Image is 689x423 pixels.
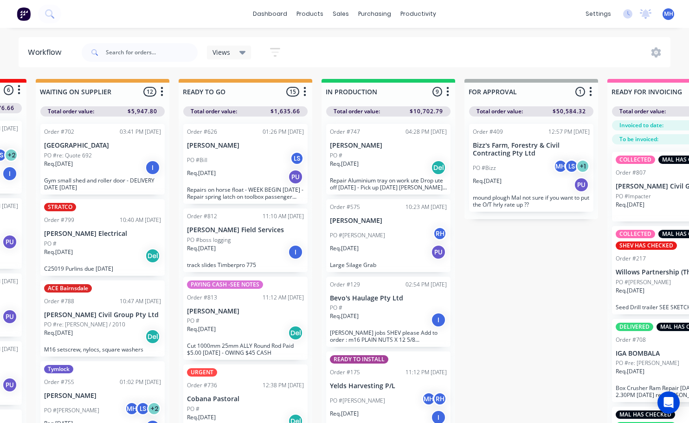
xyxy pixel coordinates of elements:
[330,142,447,150] p: [PERSON_NAME]
[616,286,644,295] p: Req. [DATE]
[664,10,673,18] span: MH
[553,107,586,116] span: $50,584.32
[330,410,359,418] p: Req. [DATE]
[263,212,304,221] div: 11:10 AM [DATE]
[191,107,237,116] span: Total order value:
[328,7,354,21] div: sales
[48,107,94,116] span: Total order value:
[187,381,217,390] div: Order #736
[44,297,74,306] div: Order #788
[616,367,644,376] p: Req. [DATE]
[616,254,646,263] div: Order #217
[473,177,502,185] p: Req. [DATE]
[574,177,589,192] div: PU
[44,128,74,136] div: Order #702
[147,402,161,416] div: + 2
[263,128,304,136] div: 01:26 PM [DATE]
[334,107,380,116] span: Total order value:
[187,169,216,177] p: Req. [DATE]
[44,320,125,329] p: PO #re: [PERSON_NAME] / 2010
[330,329,447,343] p: [PERSON_NAME] jobs SHEV please Add to order : m16 PLAIN NUTS X 12 5/8 H/WASHERS X 12 FUEL [DATE] ...
[120,297,161,306] div: 10:47 AM [DATE]
[44,216,74,224] div: Order #799
[616,156,655,164] div: COLLECTED
[330,231,385,240] p: PO #[PERSON_NAME]
[616,241,677,250] div: SHEV HAS CHECKED
[2,377,17,392] div: PU
[187,293,217,302] div: Order #813
[44,177,161,191] p: Gym small shed and roller door - DELIVERY DATE [DATE]
[330,304,342,312] p: PO #
[2,309,17,324] div: PU
[2,166,17,181] div: I
[354,7,396,21] div: purchasing
[136,402,150,416] div: LS
[406,128,447,136] div: 04:28 PM [DATE]
[145,160,160,175] div: I
[187,261,304,268] p: track slides Timberpro 775
[187,413,216,422] p: Req. [DATE]
[44,151,92,160] p: PO #re: Quote 692
[473,142,590,157] p: Bizz's Farm, Forestry & Civil Contracting Pty Ltd
[40,199,165,276] div: STRATCOOrder #79910:40 AM [DATE][PERSON_NAME] ElectricalPO #Req.[DATE]DelC25019 Purlins due [DATE]
[619,107,666,116] span: Total order value:
[292,7,328,21] div: products
[183,208,308,272] div: Order #81211:10 AM [DATE][PERSON_NAME] Field ServicesPO #boss loggingReq.[DATE]Itrack slides Timb...
[616,336,646,344] div: Order #708
[657,391,680,414] div: Open Intercom Messenger
[433,392,447,406] div: RH
[469,124,593,212] div: Order #40912:57 PM [DATE]Bizz's Farm, Forestry & Civil Contracting Pty LtdPO #BizzMHLS+1Req.[DATE...
[554,159,567,173] div: MH
[431,312,446,327] div: I
[330,203,360,211] div: Order #575
[44,406,99,415] p: PO #[PERSON_NAME]
[616,230,655,238] div: COLLECTED
[263,293,304,302] div: 11:12 AM [DATE]
[44,142,161,150] p: [GEOGRAPHIC_DATA]
[616,192,651,201] p: PO #Impacter
[183,277,308,360] div: PAYING CASH -SEE NOTESOrder #81311:12 AM [DATE][PERSON_NAME]PO #Req.[DATE]DelCut 1000mm 25mm ALLY...
[187,342,304,356] p: Cut 1000mm 25mm ALLY Round Rod Paid $5.00 [DATE] - OWING $45 CASH
[473,128,503,136] div: Order #409
[120,378,161,386] div: 01:02 PM [DATE]
[187,128,217,136] div: Order #626
[263,381,304,390] div: 12:38 PM [DATE]
[40,124,165,195] div: Order #70203:41 PM [DATE][GEOGRAPHIC_DATA]PO #re: Quote 692Req.[DATE]IGym small shed and roller d...
[330,177,447,191] p: Repair Aluminium tray on work ute Drop ute off [DATE] - Pick up [DATE] [PERSON_NAME] will discuss...
[431,245,446,260] div: PU
[44,203,76,211] div: STRATCO
[187,186,304,200] p: Repairs on horse float - WEEK BEGIN [DATE] - Repair spring latch on toolbox passenger side - Weld...
[187,142,304,150] p: [PERSON_NAME]
[477,107,523,116] span: Total order value:
[40,280,165,357] div: ACE BairnsdaleOrder #78810:47 AM [DATE][PERSON_NAME] Civil Group Pty LtdPO #re: [PERSON_NAME] / 2...
[187,236,231,244] p: PO #boss logging
[410,107,443,116] span: $10,702.79
[406,203,447,211] div: 10:23 AM [DATE]
[17,7,31,21] img: Factory
[473,194,590,208] p: mound plough Mal not sure if you want to put the O/T hrly rate up ??
[125,402,139,416] div: MH
[330,261,447,268] p: Large Silage Grab
[44,346,161,353] p: M16 setscrew, nylocs, square washers
[44,160,73,168] p: Req. [DATE]
[4,148,18,162] div: + 2
[183,124,308,204] div: Order #62601:26 PM [DATE][PERSON_NAME]PO #BillLSReq.[DATE]PURepairs on horse float - WEEK BEGIN [...
[2,234,17,249] div: PU
[330,355,388,364] div: READY TO INSTALL
[431,160,446,175] div: Del
[396,7,441,21] div: productivity
[187,395,304,403] p: Cobana Pastoral
[44,240,57,248] p: PO #
[44,284,92,293] div: ACE Bairnsdale
[288,169,303,184] div: PU
[330,368,360,377] div: Order #175
[28,47,66,58] div: Workflow
[44,265,161,272] p: C25019 Purlins due [DATE]
[406,280,447,289] div: 02:54 PM [DATE]
[145,248,160,263] div: Del
[326,199,451,272] div: Order #57510:23 AM [DATE][PERSON_NAME]PO #[PERSON_NAME]RHReq.[DATE]PULarge Silage Grab
[270,107,300,116] span: $1,635.66
[187,405,200,413] p: PO #
[619,135,658,143] span: To be invoiced:
[616,201,644,209] p: Req. [DATE]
